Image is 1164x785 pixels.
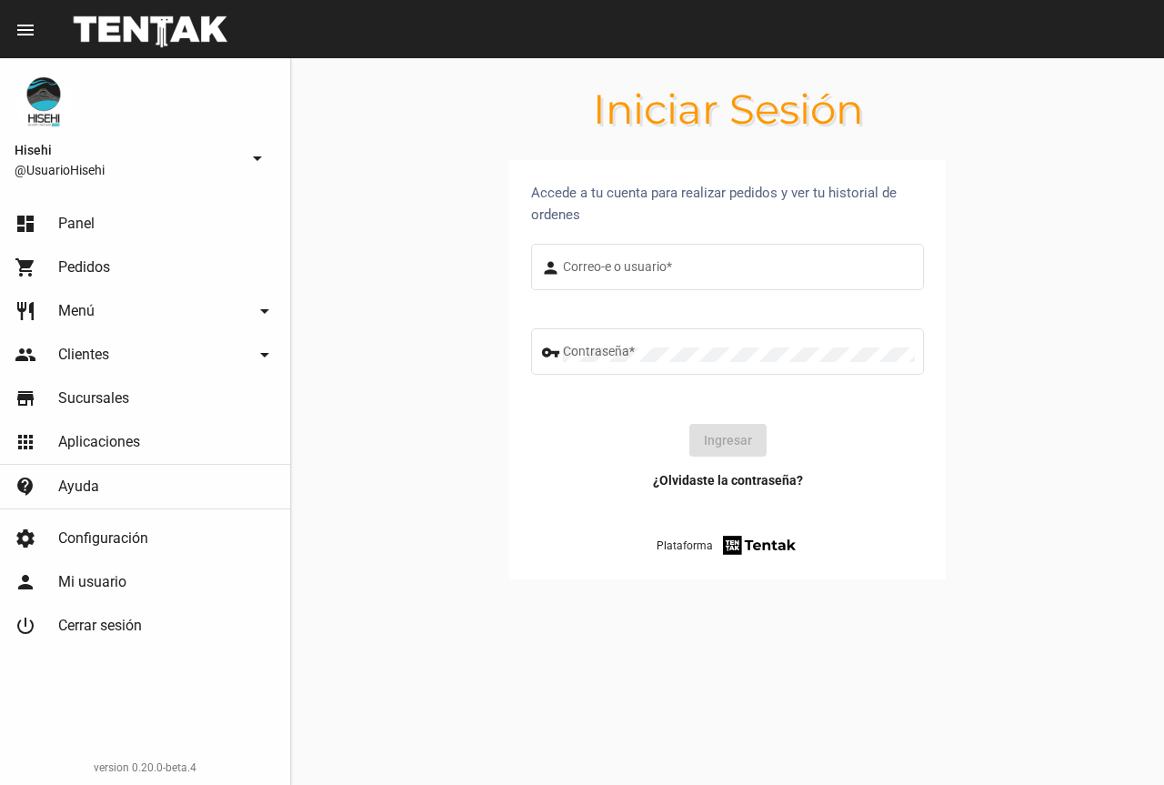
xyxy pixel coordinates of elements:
span: Clientes [58,346,109,364]
span: Aplicaciones [58,433,140,451]
span: Plataforma [657,537,713,555]
mat-icon: menu [15,19,36,41]
mat-icon: settings [15,528,36,549]
span: @UsuarioHisehi [15,161,239,179]
mat-icon: dashboard [15,213,36,235]
mat-icon: arrow_drop_down [254,300,276,322]
span: Mi usuario [58,573,126,591]
mat-icon: person [541,257,563,279]
mat-icon: arrow_drop_down [254,344,276,366]
mat-icon: apps [15,431,36,453]
span: Menú [58,302,95,320]
img: b10aa081-330c-4927-a74e-08896fa80e0a.jpg [15,73,73,131]
mat-icon: power_settings_new [15,615,36,637]
mat-icon: contact_support [15,476,36,498]
mat-icon: shopping_cart [15,257,36,278]
a: Plataforma [657,533,799,558]
span: Ayuda [58,478,99,496]
span: Panel [58,215,95,233]
mat-icon: vpn_key [541,342,563,364]
h1: Iniciar Sesión [291,95,1164,124]
span: Configuración [58,529,148,548]
button: Ingresar [689,424,767,457]
mat-icon: restaurant [15,300,36,322]
div: version 0.20.0-beta.4 [15,759,276,777]
mat-icon: people [15,344,36,366]
mat-icon: person [15,571,36,593]
mat-icon: arrow_drop_down [246,147,268,169]
a: ¿Olvidaste la contraseña? [653,471,803,489]
span: Sucursales [58,389,129,408]
mat-icon: store [15,387,36,409]
img: tentak-firm.png [720,533,798,558]
span: Pedidos [58,258,110,277]
div: Accede a tu cuenta para realizar pedidos y ver tu historial de ordenes [531,182,924,226]
span: Hisehi [15,139,239,161]
span: Cerrar sesión [58,617,142,635]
